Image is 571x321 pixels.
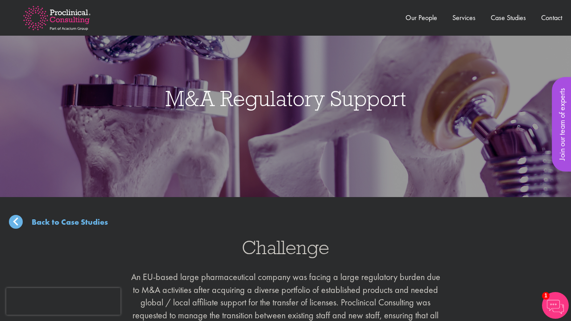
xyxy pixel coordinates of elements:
a: Our People [405,13,437,22]
iframe: reCAPTCHA [6,288,120,315]
a: Contact [541,13,562,22]
span: 1 [542,292,550,300]
h3: Challenge [9,238,562,257]
a: Case Studies [491,13,526,22]
a: Services [452,13,476,22]
p: Back to Case Studies [32,216,108,228]
img: Chatbot [542,292,569,319]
